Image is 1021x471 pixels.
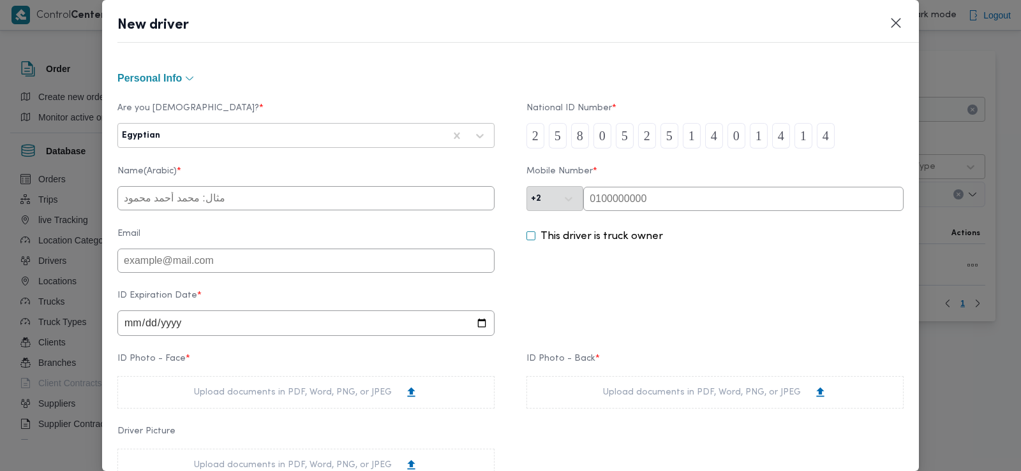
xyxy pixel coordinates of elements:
[526,103,904,123] label: National ID Number
[117,229,495,249] label: Email
[117,354,495,373] label: ID Photo - Face
[526,166,904,186] label: Mobile Number
[888,15,904,31] button: Closes this modal window
[117,186,495,210] input: مثال: محمد أحمد محمود
[117,103,495,123] label: Are you [DEMOGRAPHIC_DATA]?
[583,187,904,211] input: 0100000000
[117,426,495,446] label: Driver Picture
[117,249,495,273] input: example@mail.com
[540,231,663,243] label: This driver is truck owner
[117,166,495,186] label: Name(Arabic)
[117,310,495,336] input: DD/MM/YYY
[122,131,160,141] div: Egyptian
[194,386,418,399] div: Upload documents in PDF, Word, PNG, or JPEG
[117,291,495,310] label: ID Expiration Date
[117,15,934,43] header: New driver
[603,386,827,399] div: Upload documents in PDF, Word, PNG, or JPEG
[526,354,904,373] label: ID Photo - Back
[117,73,904,83] button: Personal Info
[117,73,182,83] span: Personal Info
